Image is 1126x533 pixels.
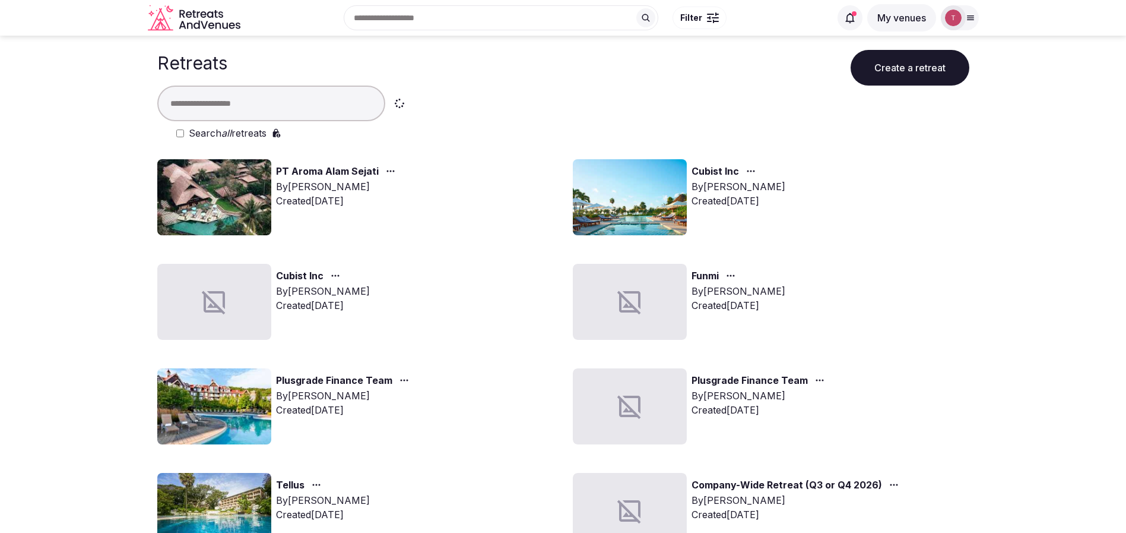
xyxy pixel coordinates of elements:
img: Top retreat image for the retreat: PT Aroma Alam Sejati [157,159,271,235]
img: Top retreat image for the retreat: Plusgrade Finance Team [157,368,271,444]
div: Created [DATE] [276,298,370,313]
div: By [PERSON_NAME] [276,284,370,298]
div: Created [DATE] [692,298,785,313]
h1: Retreats [157,52,227,74]
div: By [PERSON_NAME] [276,389,414,403]
div: Created [DATE] [276,507,370,522]
svg: Retreats and Venues company logo [148,5,243,31]
span: Filter [680,12,702,24]
a: Company-Wide Retreat (Q3 or Q4 2026) [692,478,882,493]
div: Created [DATE] [692,194,785,208]
a: Funmi [692,269,719,284]
button: Filter [673,7,727,29]
div: Created [DATE] [692,403,829,417]
div: Created [DATE] [276,403,414,417]
div: By [PERSON_NAME] [276,493,370,507]
div: By [PERSON_NAME] [692,493,903,507]
div: By [PERSON_NAME] [692,284,785,298]
em: all [221,127,231,139]
label: Search retreats [189,126,267,140]
div: Created [DATE] [276,194,400,208]
a: Visit the homepage [148,5,243,31]
a: PT Aroma Alam Sejati [276,164,379,179]
a: Plusgrade Finance Team [692,373,808,389]
div: Created [DATE] [692,507,903,522]
div: By [PERSON_NAME] [692,179,785,194]
a: Cubist Inc [276,269,323,284]
a: Cubist Inc [692,164,739,179]
div: By [PERSON_NAME] [276,179,400,194]
a: Plusgrade Finance Team [276,373,392,389]
button: Create a retreat [851,50,969,86]
img: Thiago Martins [945,10,962,26]
a: My venues [867,12,936,24]
button: My venues [867,4,936,31]
div: By [PERSON_NAME] [692,389,829,403]
img: Top retreat image for the retreat: Cubist Inc [573,159,687,235]
a: Tellus [276,478,305,493]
